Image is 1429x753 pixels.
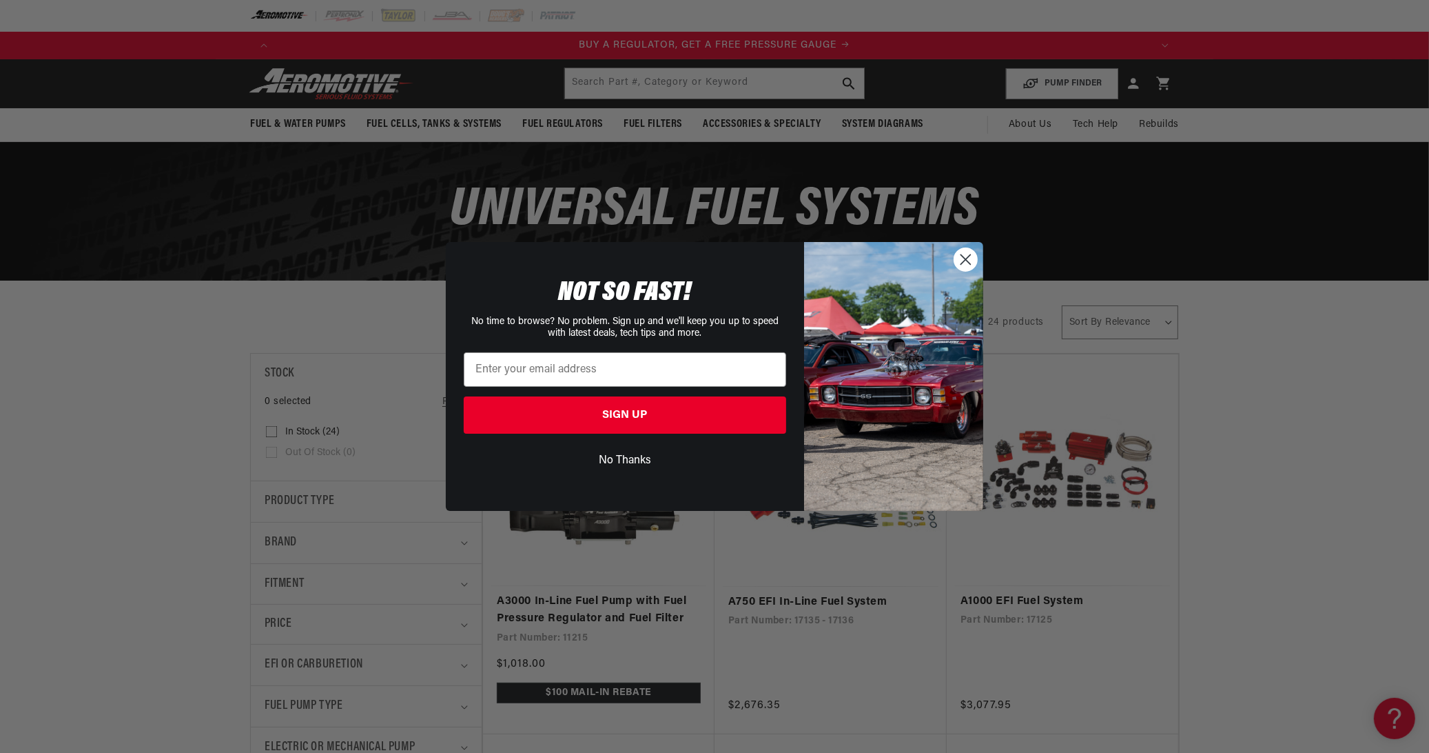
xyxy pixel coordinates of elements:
button: Close dialog [954,248,978,272]
img: 85cdd541-2605-488b-b08c-a5ee7b438a35.jpeg [804,242,983,511]
span: NOT SO FAST! [559,279,692,307]
button: No Thanks [464,448,786,474]
span: No time to browse? No problem. Sign up and we'll keep you up to speed with latest deals, tech tip... [471,317,779,339]
button: SIGN UP [464,396,786,434]
input: Enter your email address [464,352,786,387]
